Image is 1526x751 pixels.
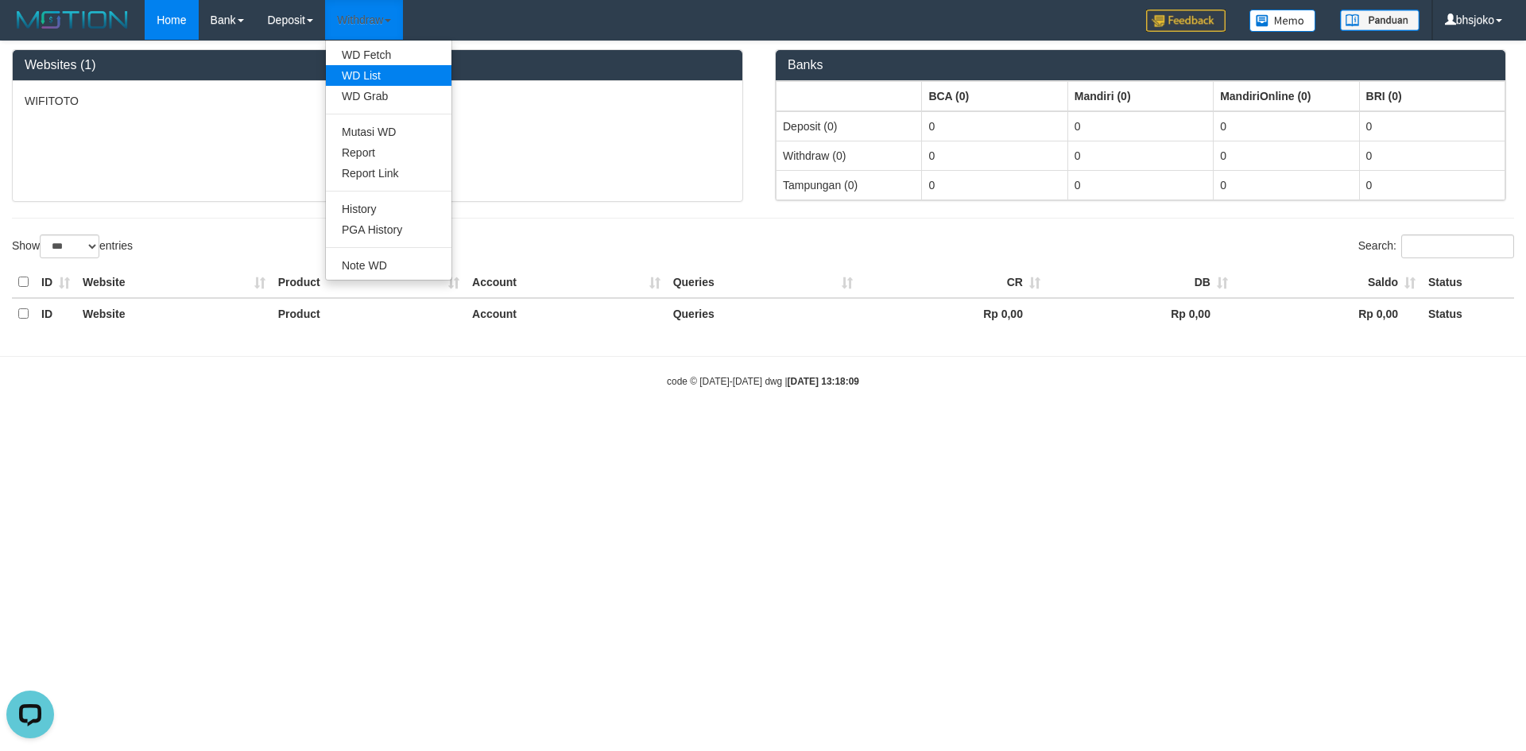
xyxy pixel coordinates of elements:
[326,199,451,219] a: History
[922,111,1067,141] td: 0
[1422,267,1514,298] th: Status
[272,298,466,329] th: Product
[1359,111,1505,141] td: 0
[1067,170,1213,199] td: 0
[76,298,272,329] th: Website
[1067,141,1213,170] td: 0
[667,376,859,387] small: code © [DATE]-[DATE] dwg |
[25,58,730,72] h3: Websites (1)
[76,267,272,298] th: Website
[12,234,133,258] label: Show entries
[1214,81,1359,111] th: Group: activate to sort column ascending
[788,376,859,387] strong: [DATE] 13:18:09
[1249,10,1316,32] img: Button%20Memo.svg
[859,298,1047,329] th: Rp 0,00
[922,141,1067,170] td: 0
[1359,141,1505,170] td: 0
[667,267,859,298] th: Queries
[777,141,922,170] td: Withdraw (0)
[1401,234,1514,258] input: Search:
[1067,111,1213,141] td: 0
[1214,141,1359,170] td: 0
[40,234,99,258] select: Showentries
[922,81,1067,111] th: Group: activate to sort column ascending
[1214,170,1359,199] td: 0
[1214,111,1359,141] td: 0
[326,142,451,163] a: Report
[272,267,466,298] th: Product
[326,45,451,65] a: WD Fetch
[25,93,730,109] p: WIFITOTO
[1067,81,1213,111] th: Group: activate to sort column ascending
[922,170,1067,199] td: 0
[1146,10,1226,32] img: Feedback.jpg
[1358,234,1514,258] label: Search:
[35,298,76,329] th: ID
[326,219,451,240] a: PGA History
[1234,267,1422,298] th: Saldo
[859,267,1047,298] th: CR
[1340,10,1419,31] img: panduan.png
[1234,298,1422,329] th: Rp 0,00
[667,298,859,329] th: Queries
[777,111,922,141] td: Deposit (0)
[326,255,451,276] a: Note WD
[1047,298,1234,329] th: Rp 0,00
[788,58,1493,72] h3: Banks
[1359,170,1505,199] td: 0
[326,122,451,142] a: Mutasi WD
[466,267,667,298] th: Account
[1047,267,1234,298] th: DB
[6,6,54,54] button: Open LiveChat chat widget
[466,298,667,329] th: Account
[326,86,451,106] a: WD Grab
[326,65,451,86] a: WD List
[1422,298,1514,329] th: Status
[35,267,76,298] th: ID
[1359,81,1505,111] th: Group: activate to sort column ascending
[777,170,922,199] td: Tampungan (0)
[326,163,451,184] a: Report Link
[777,81,922,111] th: Group: activate to sort column ascending
[12,8,133,32] img: MOTION_logo.png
